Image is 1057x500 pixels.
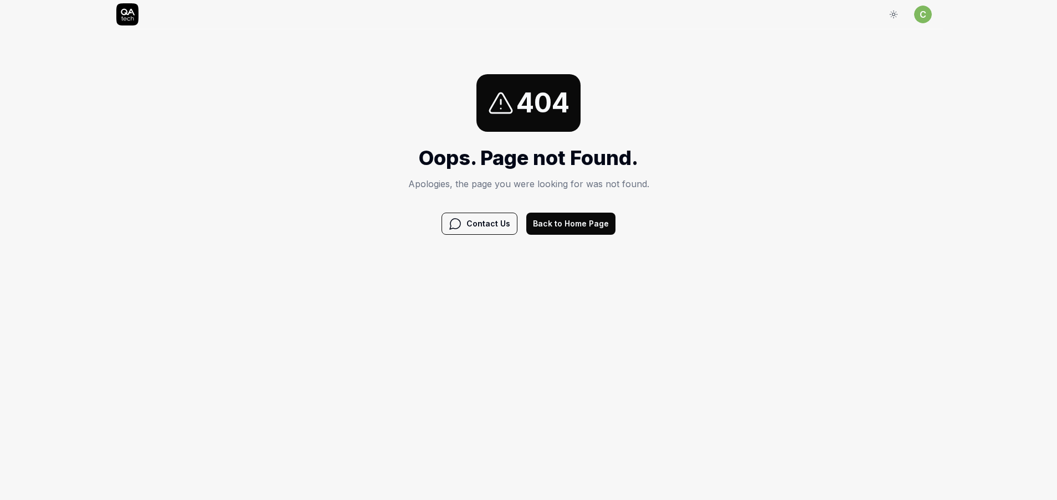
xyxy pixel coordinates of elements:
[408,177,649,190] p: Apologies, the page you were looking for was not found.
[516,83,569,123] span: 404
[526,213,615,235] button: Back to Home Page
[408,143,649,173] h1: Oops. Page not Found.
[914,6,932,23] button: c
[442,213,517,235] button: Contact Us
